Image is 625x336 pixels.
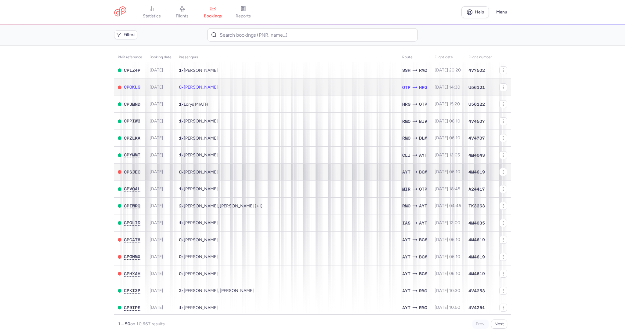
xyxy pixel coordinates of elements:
span: [DATE] [150,220,163,225]
span: 4V4507 [468,118,485,124]
span: 4V4253 [468,288,485,294]
span: AYT [402,287,410,294]
span: DLM [419,135,427,141]
span: SSH [402,67,410,74]
span: • [179,152,218,158]
span: flights [176,13,189,19]
span: bookings [204,13,222,19]
button: CPHXAH [124,271,140,276]
span: • [179,203,262,209]
span: RMO [402,118,410,125]
span: CLJ [402,152,410,159]
button: CPKI3P [124,288,140,293]
span: AYT [402,304,410,311]
span: Andreea Cristina COSTANTINO [184,254,218,259]
span: 0 [179,271,182,276]
span: 4M4619 [468,237,485,243]
button: CPVQAL [124,186,140,192]
span: 1 [179,305,182,310]
a: CitizenPlane red outlined logo [114,6,126,18]
span: • [179,237,218,243]
span: AYT [402,270,410,277]
span: • [179,288,254,293]
span: • [179,170,218,175]
span: [DATE] 06:10 [435,169,460,174]
span: Mirela AILENEI [184,152,218,158]
span: [DATE] [150,237,163,242]
button: CPOKLG [124,85,140,90]
span: AYT [419,152,427,159]
span: 4M4619 [468,254,485,260]
span: BCM [419,236,427,243]
button: CPGNMX [124,254,140,259]
span: CPPIW2 [124,119,140,123]
span: 4V4251 [468,305,485,311]
span: CP9IPE [124,305,140,310]
span: BCM [419,270,427,277]
span: [DATE] [150,186,163,192]
span: MIR [402,186,410,192]
button: CPJMND [124,102,140,107]
span: Aleksei TROKHIN [184,136,218,141]
span: • [179,271,218,276]
button: CPOLID [124,220,140,225]
span: U56122 [468,101,485,107]
span: [DATE] 06:10 [435,237,460,242]
span: [DATE] [150,169,163,174]
span: AYT [419,203,427,209]
span: CPJMND [124,102,140,107]
span: RMO [402,203,410,209]
span: RMO [419,304,427,311]
th: flight date [431,53,465,62]
span: [DATE] [150,119,163,124]
span: AYT [419,220,427,226]
span: • [179,305,218,310]
a: reports [228,5,258,19]
span: Alexandr TARHAN [184,119,218,124]
span: BJV [419,118,427,125]
span: • [179,102,208,107]
span: Yurii PIKOVER [184,305,218,310]
span: [DATE] 06:10 [435,271,460,276]
a: bookings [197,5,228,19]
span: A24417 [468,186,485,192]
span: OTP [419,186,427,192]
span: 4M4619 [468,169,485,175]
span: [DATE] 14:30 [435,85,460,90]
span: 1 [179,220,182,225]
span: [DATE] [150,152,163,158]
button: Next [491,320,507,329]
span: CPOKLG [124,85,140,89]
span: • [179,186,218,192]
span: 0 [179,237,182,242]
span: [DATE] 18:45 [435,186,460,192]
button: Filters [114,30,137,39]
span: TK3263 [468,203,485,209]
span: AYT [402,169,410,175]
th: Booking date [146,53,175,62]
span: [DATE] [150,203,163,208]
span: • [179,68,218,73]
span: 1 [179,186,182,191]
th: Passengers [175,53,399,62]
span: [DATE] [150,254,163,259]
button: Prev. [472,320,489,329]
th: Flight number [465,53,496,62]
span: Svitlana FROLOVA [184,68,218,73]
span: • [179,254,218,259]
button: CPYMMT [124,152,140,158]
span: Svetlana SHKURIAK, Miron KOLOSKOV, Natalia KOLOSKOVA [184,203,262,209]
button: CPZLKA [124,136,140,141]
span: 4M4035 [468,220,485,226]
span: CPSJEC [124,170,140,174]
button: CPIWRQ [124,203,140,209]
span: • [179,119,218,124]
span: AYT [402,254,410,260]
span: [DATE] 06:10 [435,254,460,259]
th: Route [399,53,431,62]
button: CPCAT8 [124,237,140,243]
